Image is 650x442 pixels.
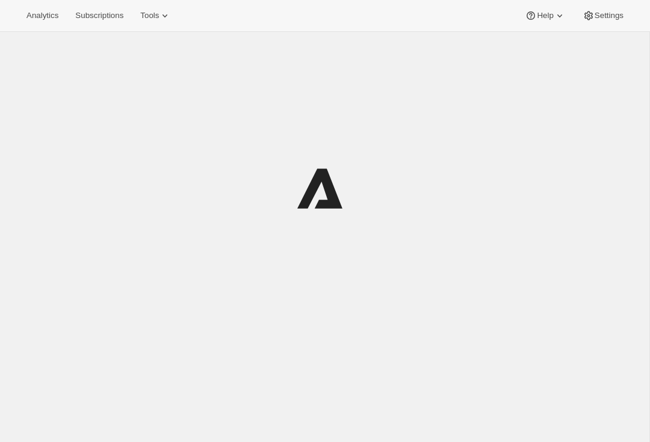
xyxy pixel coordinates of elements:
span: Subscriptions [75,11,123,20]
button: Subscriptions [68,7,131,24]
span: Help [537,11,553,20]
button: Tools [133,7,178,24]
span: Settings [595,11,624,20]
button: Analytics [19,7,66,24]
span: Analytics [26,11,58,20]
button: Settings [575,7,631,24]
span: Tools [140,11,159,20]
button: Help [518,7,572,24]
